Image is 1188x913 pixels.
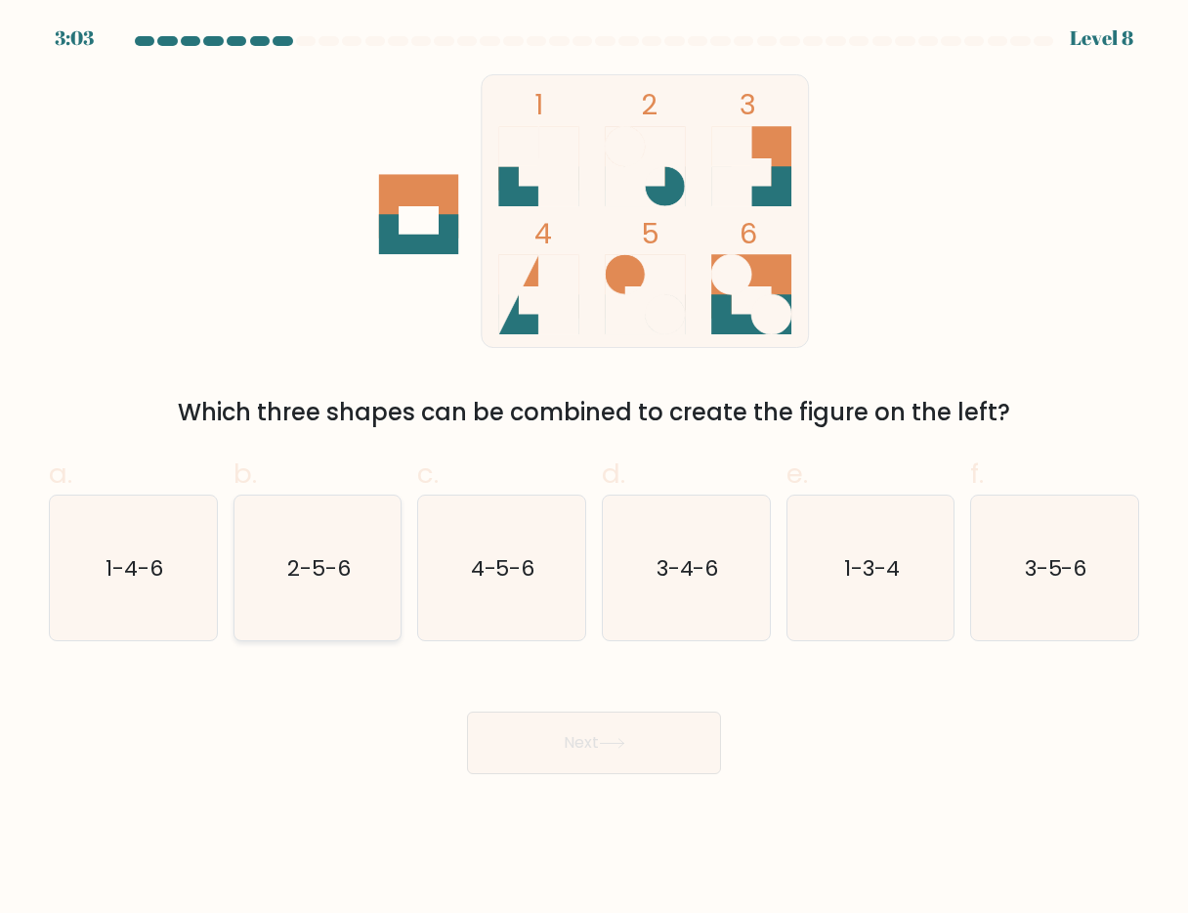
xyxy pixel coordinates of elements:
tspan: 2 [641,85,658,124]
span: e. [786,455,808,493]
div: Which three shapes can be combined to create the figure on the left? [61,395,1127,430]
tspan: 1 [534,85,543,124]
tspan: 5 [641,214,659,253]
span: d. [602,455,625,493]
div: 3:03 [55,23,94,53]
span: f. [970,455,984,493]
text: 2-5-6 [287,552,351,583]
tspan: 4 [534,214,552,253]
span: a. [49,455,72,493]
div: Level 8 [1070,23,1133,53]
text: 1-3-4 [844,552,900,583]
button: Next [467,712,721,774]
span: b. [233,455,257,493]
tspan: 3 [740,85,756,124]
tspan: 6 [740,214,757,253]
text: 1-4-6 [106,552,163,583]
text: 3-5-6 [1025,552,1087,583]
span: c. [417,455,439,493]
text: 3-4-6 [657,552,719,583]
text: 4-5-6 [471,552,535,583]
